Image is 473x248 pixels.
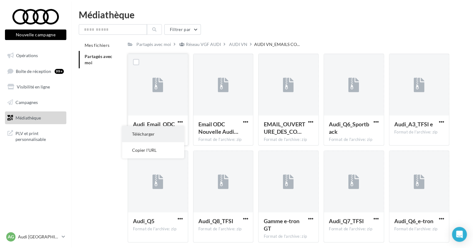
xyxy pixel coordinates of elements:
div: Format de l'archive: zip [198,226,248,232]
a: PLV et print personnalisable [4,127,68,145]
div: Médiathèque [79,10,466,19]
div: Format de l'archive: zip [394,226,444,232]
button: Copier l'URL [122,142,184,158]
span: AG [8,234,14,240]
a: Opérations [4,49,68,62]
div: Format de l'archive: zip [263,137,313,142]
div: Format de l'archive: zip [198,137,248,142]
span: Gamme e-tron GT [263,218,299,232]
span: Email ODC Nouvelle Audi Q3 [198,121,238,135]
a: Visibilité en ligne [4,80,68,93]
span: Campagnes [15,100,38,105]
span: Visibilité en ligne [17,84,50,89]
div: Partagés avec moi [136,41,171,47]
button: Filtrer par [164,24,201,35]
div: Format de l'archive: zip [329,137,379,142]
span: EMAIL_OUVERTURE_DES_COMMANDES_B2C_Nouvelle_ A6 e-tron [263,121,305,135]
p: Audi [GEOGRAPHIC_DATA] [18,234,59,240]
div: Format de l'archive: zip [263,234,313,239]
span: Mes fichiers [85,43,109,48]
a: AG Audi [GEOGRAPHIC_DATA] [5,231,66,243]
span: Partagés avec moi [85,54,113,65]
span: Audi_Q6_e-tron [394,218,433,224]
span: Audi_Q7_TFSI [329,218,364,224]
span: Audi_Q6_Sportback [329,121,369,135]
button: Télécharger [122,126,184,142]
span: AUDI VN_EMAILS CO... [254,41,300,47]
div: AUDI VN [229,41,247,47]
span: PLV et print personnalisable [15,129,64,142]
span: Boîte de réception [16,68,51,74]
div: Format de l'archive: zip [394,129,444,135]
span: Opérations [16,53,38,58]
div: Format de l'archive: zip [133,226,183,232]
a: Boîte de réception99+ [4,65,68,78]
div: Réseau VGF AUDI [186,41,221,47]
a: Campagnes [4,96,68,109]
span: Audi_A3_TFSI e [394,121,433,128]
span: Audi_Q5 [133,218,154,224]
a: Médiathèque [4,111,68,124]
div: 99+ [55,69,64,74]
span: Audi_Q8_TFSI [198,218,233,224]
div: Format de l'archive: zip [329,226,379,232]
span: Médiathèque [15,115,41,120]
span: Audi_Email_ODC_Q3_e-hybrid [133,121,175,135]
button: Nouvelle campagne [5,29,66,40]
div: Open Intercom Messenger [452,227,467,242]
